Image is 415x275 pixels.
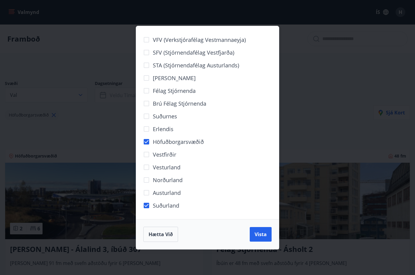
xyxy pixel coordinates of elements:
[153,202,179,209] span: Suðurland
[153,138,204,146] span: Höfuðborgarsvæðið
[153,151,176,158] span: Vestfirðir
[153,189,181,197] span: Austurland
[153,74,196,82] span: [PERSON_NAME]
[153,36,246,44] span: VFV (Verkstjórafélag Vestmannaeyja)
[153,125,173,133] span: Erlendis
[153,49,234,56] span: SFV (Stjórnendafélag Vestfjarða)
[149,231,173,238] span: Hætta við
[250,227,272,242] button: Vista
[255,231,267,238] span: Vista
[153,112,177,120] span: Suðurnes
[153,87,196,95] span: Félag stjórnenda
[153,163,180,171] span: Vesturland
[153,176,183,184] span: Norðurland
[153,100,206,107] span: Brú félag stjórnenda
[143,227,178,242] button: Hætta við
[153,61,239,69] span: STA (Stjórnendafélag Austurlands)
